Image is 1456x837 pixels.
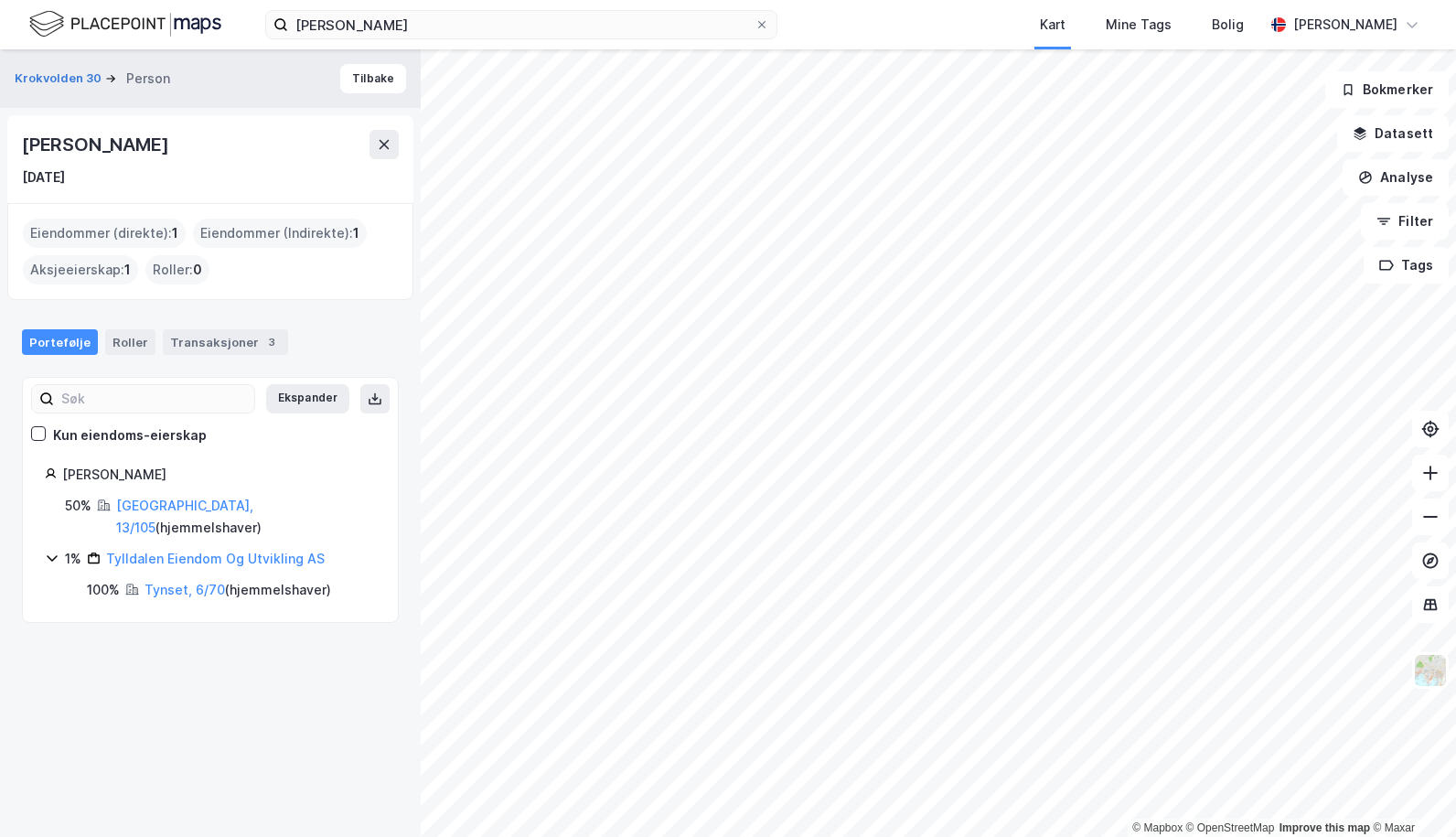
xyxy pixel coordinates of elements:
div: Person [126,68,170,90]
button: Bokmerker [1325,71,1449,108]
div: [PERSON_NAME] [1293,14,1397,36]
div: 1% [65,548,81,570]
a: Improve this map [1279,821,1370,834]
button: Krokvolden 30 [15,70,105,88]
div: Aksjeeierskap : [23,255,138,284]
span: 0 [193,259,202,281]
button: Ekspander [266,384,349,413]
a: Tylldalen Eiendom Og Utvikling AS [106,551,325,566]
div: Transaksjoner [163,329,288,355]
iframe: Chat Widget [1365,749,1456,837]
div: Roller : [145,255,209,284]
div: Mine Tags [1106,14,1172,36]
a: Tynset, 6/70 [145,582,225,597]
button: Tags [1364,247,1449,284]
div: Portefølje [22,329,98,355]
div: 3 [262,333,281,351]
img: logo.f888ab2527a4732fd821a326f86c7f29.svg [29,8,221,40]
span: 1 [353,222,359,244]
div: [PERSON_NAME] [22,130,172,159]
span: 1 [172,222,178,244]
div: Roller [105,329,155,355]
button: Analyse [1343,159,1449,196]
a: OpenStreetMap [1186,821,1275,834]
div: Eiendommer (Indirekte) : [193,219,367,248]
div: Kart [1040,14,1065,36]
div: 100% [87,579,120,601]
button: Tilbake [340,64,406,93]
div: Bolig [1212,14,1244,36]
div: ( hjemmelshaver ) [145,579,331,601]
div: Kun eiendoms-eierskap [53,424,207,446]
a: [GEOGRAPHIC_DATA], 13/105 [116,498,253,535]
div: [PERSON_NAME] [62,464,376,486]
div: Eiendommer (direkte) : [23,219,186,248]
button: Datasett [1337,115,1449,152]
div: 50% [65,495,91,517]
div: [DATE] [22,166,65,188]
input: Søk på adresse, matrikkel, gårdeiere, leietakere eller personer [288,11,755,38]
button: Filter [1361,203,1449,240]
span: 1 [124,259,131,281]
a: Mapbox [1132,821,1183,834]
input: Søk [54,385,254,413]
img: Z [1413,653,1448,688]
div: ( hjemmelshaver ) [116,495,376,539]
